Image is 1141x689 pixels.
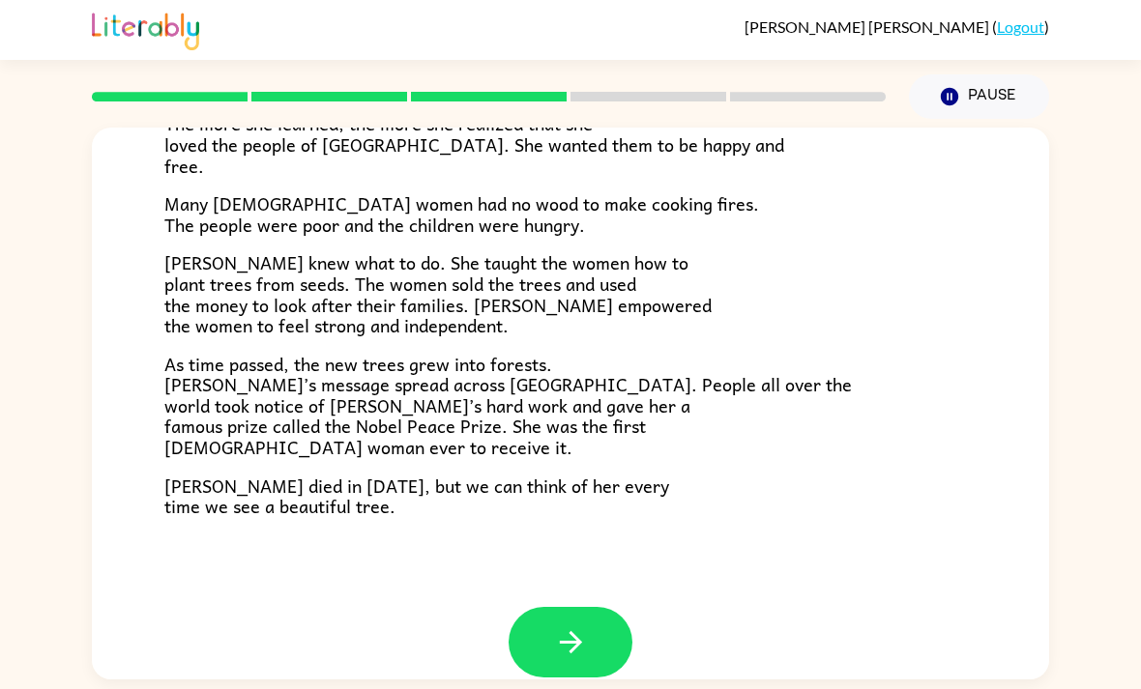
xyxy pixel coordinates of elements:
span: [PERSON_NAME] knew what to do. She taught the women how to plant trees from seeds. The women sold... [164,248,712,339]
span: Many [DEMOGRAPHIC_DATA] women had no wood to make cooking fires. The people were poor and the chi... [164,189,759,239]
span: The more she learned, the more she realized that she loved the people of [GEOGRAPHIC_DATA]. She w... [164,109,784,179]
button: Pause [909,74,1049,119]
span: [PERSON_NAME] died in [DATE], but we can think of her every time we see a beautiful tree. [164,472,669,521]
span: [PERSON_NAME] [PERSON_NAME] [745,17,992,36]
img: Literably [92,8,199,50]
a: Logout [997,17,1044,36]
span: As time passed, the new trees grew into forests. [PERSON_NAME]’s message spread across [GEOGRAPHI... [164,350,852,461]
div: ( ) [745,17,1049,36]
